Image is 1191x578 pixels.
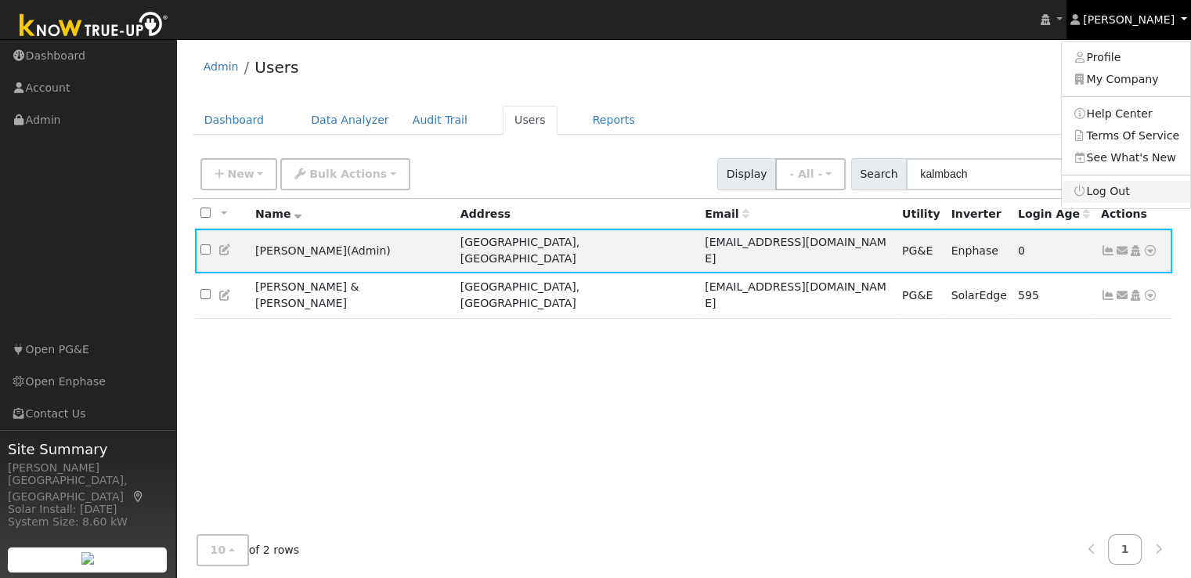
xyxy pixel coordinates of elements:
[218,289,233,302] a: Edit User
[1062,69,1190,91] a: My Company
[951,206,1006,222] div: Inverter
[775,158,846,190] button: - All -
[1101,289,1115,302] a: Show Graph
[1101,244,1115,257] a: Show Graph
[1143,287,1157,304] a: Other actions
[1062,103,1190,125] a: Help Center
[1062,181,1190,203] a: Log Out
[1062,146,1190,168] a: See What's New
[902,244,933,257] span: PG&E
[1115,287,1129,304] a: emmakalmbach@yahoo.com
[906,158,1072,190] input: Search
[254,58,298,77] a: Users
[460,206,694,222] div: Address
[347,244,391,257] span: ( )
[197,534,300,566] span: of 2 rows
[81,552,94,565] img: retrieve
[8,501,168,518] div: Solar Install: [DATE]
[211,544,226,556] span: 10
[8,472,168,505] div: [GEOGRAPHIC_DATA], [GEOGRAPHIC_DATA]
[902,206,940,222] div: Utility
[218,244,233,256] a: Edit User
[1018,208,1090,220] span: Days since last login
[1128,244,1142,257] a: Login As
[351,244,386,257] span: Admin
[1115,243,1129,259] a: JKalmbach@solteksolar.com
[193,106,276,135] a: Dashboard
[705,236,886,265] span: [EMAIL_ADDRESS][DOMAIN_NAME]
[503,106,558,135] a: Users
[1128,289,1142,302] a: Login As
[1018,289,1039,302] span: 02/19/2024 7:27:32 AM
[951,289,1006,302] span: SolarEdge
[1018,244,1025,257] span: 10/06/2025 8:12:43 PM
[250,229,455,273] td: [PERSON_NAME]
[902,289,933,302] span: PG&E
[309,168,387,180] span: Bulk Actions
[280,158,410,190] button: Bulk Actions
[401,106,479,135] a: Audit Trail
[204,60,239,73] a: Admin
[1062,125,1190,146] a: Terms Of Service
[200,158,278,190] button: New
[250,273,455,318] td: [PERSON_NAME] & [PERSON_NAME]
[12,9,176,44] img: Know True-Up
[581,106,647,135] a: Reports
[851,158,907,190] span: Search
[455,229,699,273] td: [GEOGRAPHIC_DATA], [GEOGRAPHIC_DATA]
[8,460,168,476] div: [PERSON_NAME]
[255,208,301,220] span: Name
[705,280,886,309] span: [EMAIL_ADDRESS][DOMAIN_NAME]
[8,439,168,460] span: Site Summary
[951,244,998,257] span: Enphase
[1083,13,1175,26] span: [PERSON_NAME]
[717,158,776,190] span: Display
[197,534,249,566] button: 10
[132,490,146,503] a: Map
[455,273,699,318] td: [GEOGRAPHIC_DATA], [GEOGRAPHIC_DATA]
[227,168,254,180] span: New
[1101,206,1167,222] div: Actions
[1143,243,1157,259] a: Other actions
[705,208,749,220] span: Email
[8,514,168,530] div: System Size: 8.60 kW
[299,106,401,135] a: Data Analyzer
[1108,534,1142,565] a: 1
[1062,47,1190,69] a: Profile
